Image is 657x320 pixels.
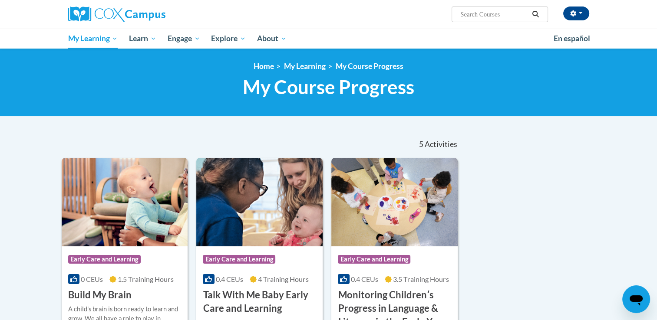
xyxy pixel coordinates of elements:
a: Cox Campus [68,7,233,22]
a: Home [254,62,274,71]
span: 3.5 Training Hours [393,275,449,283]
button: Account Settings [563,7,589,20]
a: About [251,29,292,49]
a: Explore [205,29,251,49]
div: Main menu [55,29,602,49]
img: Course Logo [331,158,458,246]
span: 0.4 CEUs [216,275,243,283]
span: Learn [129,33,156,44]
span: Early Care and Learning [68,255,141,264]
iframe: Button to launch messaging window [622,285,650,313]
a: My Course Progress [336,62,403,71]
span: 0 CEUs [81,275,103,283]
span: En español [554,34,590,43]
span: Activities [425,140,457,149]
img: Cox Campus [68,7,165,22]
a: En español [548,29,596,48]
button: Search [529,9,542,20]
a: My Learning [63,29,124,49]
span: 0.4 CEUs [351,275,378,283]
input: Search Courses [459,9,529,20]
a: My Learning [284,62,326,71]
span: Explore [211,33,246,44]
a: Learn [123,29,162,49]
span: My Learning [68,33,118,44]
h3: Build My Brain [68,288,132,302]
h3: Talk With Me Baby Early Care and Learning [203,288,316,315]
span: 4 Training Hours [258,275,309,283]
span: My Course Progress [243,75,414,98]
a: Engage [162,29,206,49]
span: Engage [168,33,200,44]
span: Early Care and Learning [338,255,410,264]
img: Course Logo [196,158,323,246]
img: Course Logo [62,158,188,246]
span: Early Care and Learning [203,255,275,264]
span: 5 [419,140,423,149]
span: 1.5 Training Hours [118,275,174,283]
span: About [257,33,287,44]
